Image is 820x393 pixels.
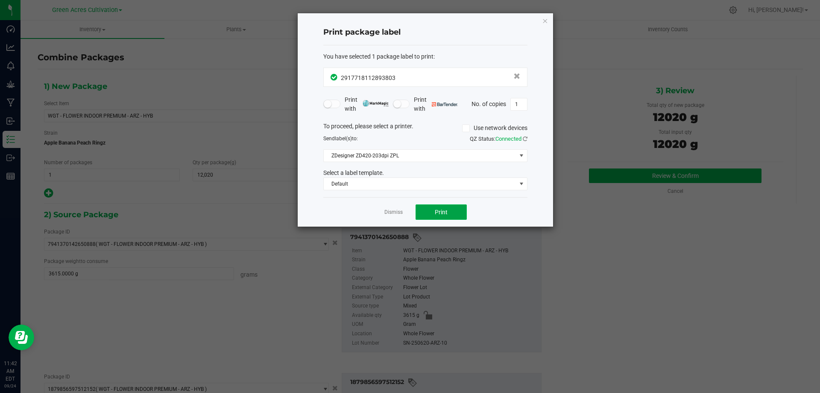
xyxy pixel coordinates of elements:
[324,178,516,190] span: Default
[324,150,516,162] span: ZDesigner ZD420-203dpi ZPL
[414,95,458,113] span: Print with
[470,136,527,142] span: QZ Status:
[335,136,352,142] span: label(s)
[9,325,34,350] iframe: Resource center
[435,209,448,216] span: Print
[345,95,389,113] span: Print with
[323,53,433,60] span: You have selected 1 package label to print
[384,209,403,216] a: Dismiss
[341,74,395,81] span: 2917718112893803
[317,122,534,135] div: To proceed, please select a printer.
[471,100,506,107] span: No. of copies
[323,52,527,61] div: :
[462,124,527,133] label: Use network devices
[495,136,521,142] span: Connected
[331,73,339,82] span: In Sync
[323,27,527,38] h4: Print package label
[432,102,458,106] img: bartender.png
[323,136,358,142] span: Send to:
[416,204,467,220] button: Print
[317,168,534,177] div: Select a label template.
[363,100,389,106] img: mark_magic_cybra.png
